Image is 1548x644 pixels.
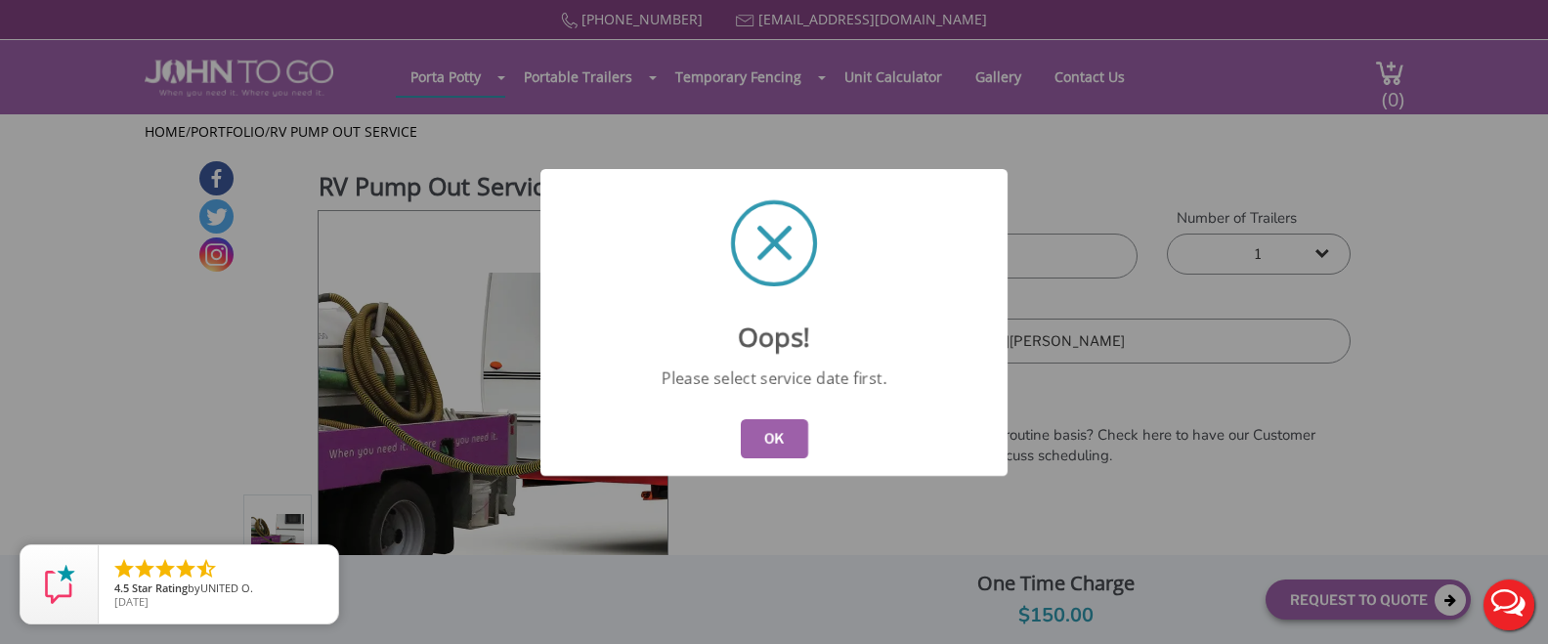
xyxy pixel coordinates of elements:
li:  [194,557,218,580]
li:  [112,557,136,580]
span: [DATE] [114,594,149,609]
span: Star Rating [132,580,188,595]
span: by [114,582,322,596]
li:  [153,557,177,580]
li:  [133,557,156,580]
img: Review Rating [40,565,79,604]
button: OK [741,419,808,458]
li:  [174,557,197,580]
button: Live Chat [1470,566,1548,644]
div: Oops! [540,306,1008,355]
div: Please select service date first. [652,367,896,389]
span: UNITED O. [200,580,253,595]
span: 4.5 [114,580,129,595]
